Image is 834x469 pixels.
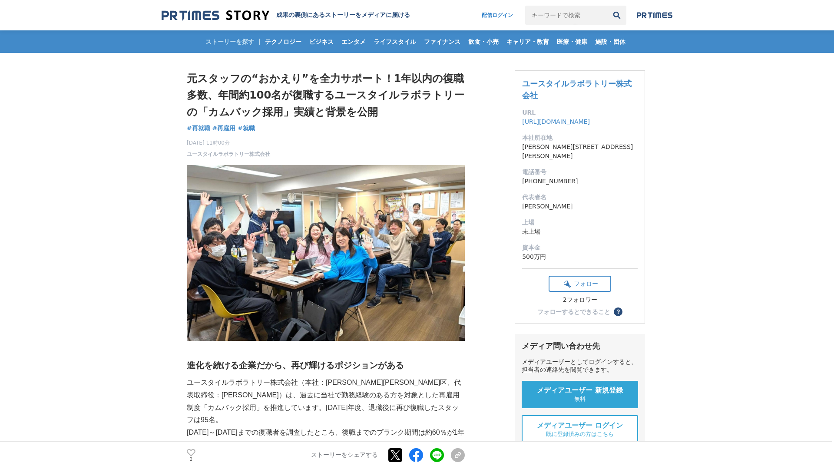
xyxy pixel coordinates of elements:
a: メディアユーザー ログイン 既に登録済みの方はこちら [522,415,638,444]
a: ファイナンス [420,30,464,53]
span: #就職 [238,124,255,132]
img: 成果の裏側にあるストーリーをメディアに届ける [162,10,269,21]
a: ユースタイルラボラトリー株式会社 [187,150,270,158]
a: 配信ログイン [473,6,522,25]
dd: 500万円 [522,252,638,261]
a: ユースタイルラボラトリー株式会社 [522,79,632,100]
a: ビジネス [306,30,337,53]
a: 施設・団体 [592,30,629,53]
a: [URL][DOMAIN_NAME] [522,118,590,125]
span: 既に登録済みの方はこちら [546,430,614,438]
a: 成果の裏側にあるストーリーをメディアに届ける 成果の裏側にあるストーリーをメディアに届ける [162,10,410,21]
p: 2 [187,457,195,462]
h1: 元スタッフの“おかえり”を全力サポート！1年以内の復職多数、年間約100名が復職するユースタイルラボラトリーの「カムバック採用」実績と背景を公開 [187,70,465,120]
dd: [PHONE_NUMBER] [522,177,638,186]
span: エンタメ [338,38,369,46]
span: #再就職 [187,124,210,132]
img: prtimes [637,12,672,19]
a: #就職 [238,124,255,133]
span: ファイナンス [420,38,464,46]
span: 無料 [574,395,586,403]
h2: 成果の裏側にあるストーリーをメディアに届ける [276,11,410,19]
dt: 資本金 [522,243,638,252]
dd: 未上場 [522,227,638,236]
button: フォロー [549,276,611,292]
span: ？ [615,309,621,315]
dd: [PERSON_NAME][STREET_ADDRESS][PERSON_NAME] [522,142,638,161]
span: ビジネス [306,38,337,46]
span: テクノロジー [261,38,305,46]
span: 飲食・小売 [465,38,502,46]
a: #再就職 [187,124,210,133]
input: キーワードで検索 [525,6,607,25]
p: ユースタイルラボラトリー株式会社（本社：[PERSON_NAME][PERSON_NAME]区、代表取締役：[PERSON_NAME]）は、過去に当社で勤務経験のある方を対象とした再雇用制度「カ... [187,377,465,426]
dt: 上場 [522,218,638,227]
button: 検索 [607,6,626,25]
a: 飲食・小売 [465,30,502,53]
div: フォローするとできること [537,309,610,315]
span: ライフスタイル [370,38,420,46]
span: #再雇用 [212,124,236,132]
img: thumbnail_5e65eb70-7254-11f0-ad75-a15d8acbbc29.jpg [187,165,465,341]
dt: URL [522,108,638,117]
a: テクノロジー [261,30,305,53]
div: メディア問い合わせ先 [522,341,638,351]
span: メディアユーザー 新規登録 [537,386,623,395]
p: ストーリーをシェアする [311,452,378,459]
a: 医療・健康 [553,30,591,53]
a: メディアユーザー 新規登録 無料 [522,381,638,408]
dt: 本社所在地 [522,133,638,142]
span: メディアユーザー ログイン [537,421,623,430]
a: ライフスタイル [370,30,420,53]
span: 医療・健康 [553,38,591,46]
button: ？ [614,307,622,316]
dt: 代表者名 [522,193,638,202]
span: 施設・団体 [592,38,629,46]
span: キャリア・教育 [503,38,553,46]
dt: 電話番号 [522,168,638,177]
a: #再雇用 [212,124,236,133]
span: [DATE] 11時00分 [187,139,270,147]
a: エンタメ [338,30,369,53]
div: メディアユーザーとしてログインすると、担当者の連絡先を閲覧できます。 [522,358,638,374]
p: [DATE]～[DATE]までの復職者を調査したところ、復職までのブランク期間は約60％が1年以内でした。 [187,426,465,452]
div: 2フォロワー [549,296,611,304]
h2: 進化を続ける企業だから、再び輝けるポジションがある [187,358,465,372]
dd: [PERSON_NAME] [522,202,638,211]
a: キャリア・教育 [503,30,553,53]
